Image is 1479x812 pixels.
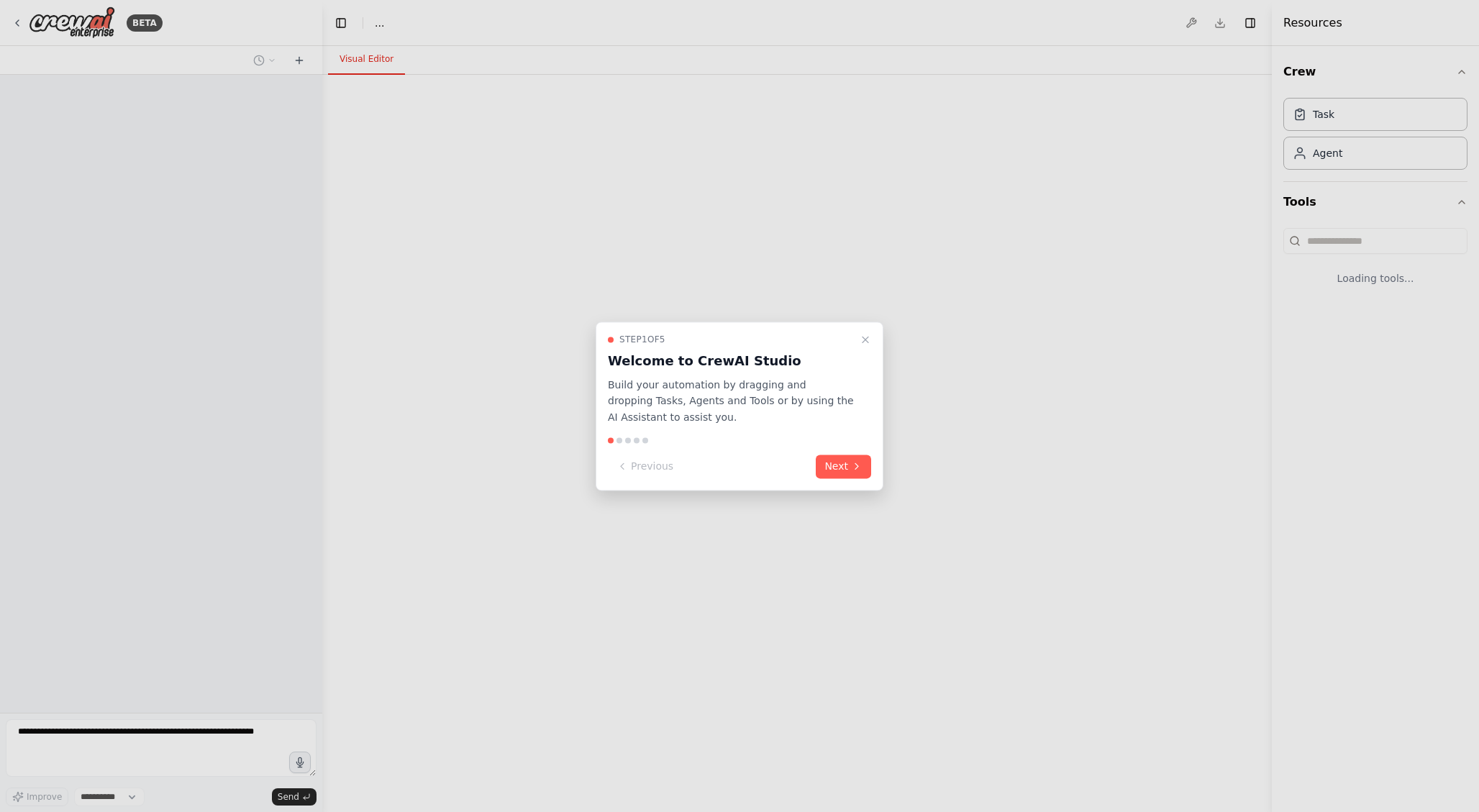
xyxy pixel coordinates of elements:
[619,334,665,345] span: Step 1 of 5
[608,455,682,478] button: Previous
[857,331,874,348] button: Close walkthrough
[608,351,854,371] h3: Welcome to CrewAI Studio
[816,455,871,478] button: Next
[331,13,351,33] button: Hide left sidebar
[608,377,854,426] p: Build your automation by dragging and dropping Tasks, Agents and Tools or by using the AI Assista...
